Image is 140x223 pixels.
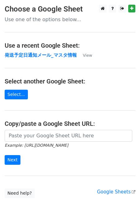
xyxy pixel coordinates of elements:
[5,155,20,165] input: Next
[5,16,135,23] p: Use one of the options below...
[97,189,135,195] a: Google Sheets
[77,52,92,58] a: View
[5,120,135,127] h4: Copy/paste a Google Sheet URL:
[5,52,77,58] a: 発送予定日通知メール_マスタ情報
[5,42,135,49] h4: Use a recent Google Sheet:
[5,143,68,148] small: Example: [URL][DOMAIN_NAME]
[5,130,132,142] input: Paste your Google Sheet URL here
[5,188,35,198] a: Need help?
[5,78,135,85] h4: Select another Google Sheet:
[83,53,92,58] small: View
[5,90,28,99] a: Select...
[5,5,135,14] h3: Choose a Google Sheet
